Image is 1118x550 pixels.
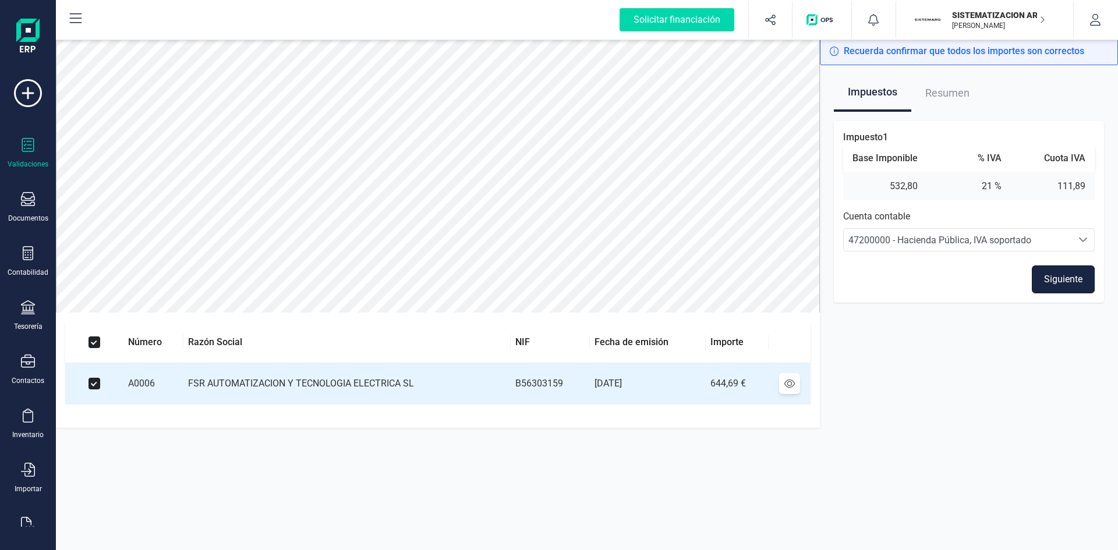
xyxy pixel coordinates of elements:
img: Logo Finanedi [16,19,40,56]
p: Cuenta contable [843,210,1095,223]
div: Validaciones [8,159,48,169]
img: SI [915,7,940,33]
td: 644,69 € [706,363,768,404]
div: Solicitar financiación [620,8,734,31]
p: SISTEMATIZACION ARQUITECTONICA EN REFORMAS SL [952,9,1045,21]
td: B56303159 [511,363,590,404]
button: SISISTEMATIZACION ARQUITECTONICA EN REFORMAS SL[PERSON_NAME] [910,1,1059,38]
button: Logo de OPS [799,1,844,38]
div: Contactos [12,376,44,385]
th: Fecha de emisión [590,322,706,363]
th: % IVA [927,152,1011,164]
div: Inventario [12,430,44,439]
span: 47200000 - Hacienda Pública, IVA soportado [848,235,1031,246]
th: Número [123,322,183,363]
div: Contabilidad [8,268,48,277]
span: Recuerda confirmar que todos los importes son correctos [844,44,1084,58]
td: 21 % [927,180,1011,192]
div: Seleccione una cuenta [1072,229,1094,251]
div: Importar [15,484,42,494]
th: Importe [706,322,768,363]
th: Base Imponible [843,152,927,164]
th: NIF [511,322,590,363]
div: Tesorería [14,322,43,331]
button: Solicitar financiación [606,1,748,38]
td: 111,89 [1011,180,1095,192]
td: [DATE] [590,363,706,404]
th: Cuota IVA [1011,152,1095,164]
td: A0006 [123,363,183,404]
p: Impuesto 1 [843,130,1095,144]
th: Razón Social [183,322,511,363]
span: Impuestos [848,74,897,109]
td: 532,80 [843,180,927,192]
div: Documentos [8,214,48,223]
td: FSR AUTOMATIZACION Y TECNOLOGIA ELECTRICA SL [183,363,511,404]
img: Logo de OPS [806,14,837,26]
button: Siguiente [1032,265,1095,293]
span: Resumen [925,74,970,112]
p: [PERSON_NAME] [952,21,1045,30]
